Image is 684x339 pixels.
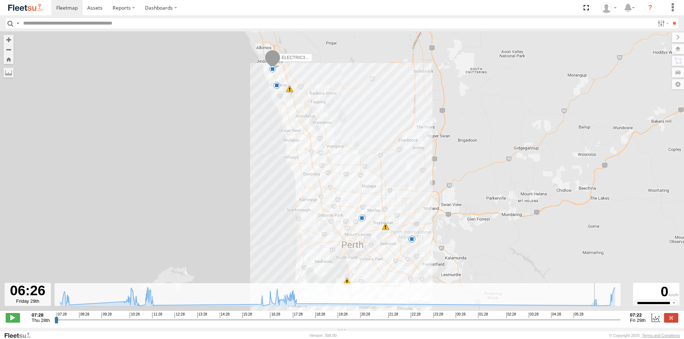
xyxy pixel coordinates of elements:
span: 17:28 [293,312,303,318]
span: 09:28 [102,312,112,318]
label: Measure [4,68,14,78]
span: 00:28 [456,312,466,318]
label: Close [664,313,678,322]
span: Fri 29th Aug 2025 [630,318,646,323]
span: 16:28 [270,312,280,318]
button: Zoom out [4,44,14,54]
label: Search Filter Options [655,18,670,28]
span: 21:28 [388,312,398,318]
strong: 07:28 [32,312,50,318]
a: Visit our Website [4,332,37,339]
span: 15:28 [242,312,252,318]
span: 18:28 [315,312,325,318]
a: Terms and Conditions [642,333,680,338]
img: fleetsu-logo-horizontal.svg [7,3,44,12]
span: ELECTRIC3 - [PERSON_NAME] [282,55,344,60]
div: Wayne Betts [598,2,619,13]
label: Play/Stop [6,313,20,322]
span: 22:28 [411,312,421,318]
span: 19:28 [338,312,348,318]
div: 0 [634,284,678,300]
button: Zoom Home [4,54,14,64]
span: Thu 28th Aug 2025 [32,318,50,323]
span: 10:28 [130,312,140,318]
strong: 07:22 [630,312,646,318]
span: 04:28 [551,312,561,318]
span: 05:28 [574,312,584,318]
span: 14:28 [220,312,230,318]
span: 02:28 [506,312,516,318]
label: Map Settings [672,79,684,89]
span: 12:28 [175,312,185,318]
span: 08:28 [79,312,89,318]
div: © Copyright 2025 - [609,333,680,338]
label: Search Query [15,18,21,28]
span: 20:28 [360,312,370,318]
span: 01:28 [478,312,488,318]
span: 13:28 [197,312,207,318]
span: 07:28 [57,312,67,318]
span: 03:28 [529,312,539,318]
div: Version: 306.00 [310,333,337,338]
span: 23:28 [433,312,443,318]
span: 11:28 [152,312,162,318]
i: ? [644,2,656,14]
button: Zoom in [4,35,14,44]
